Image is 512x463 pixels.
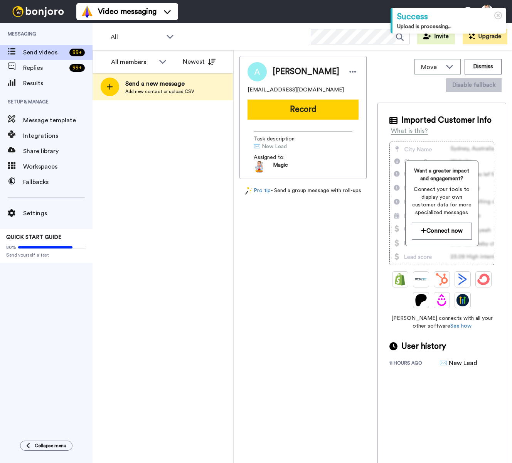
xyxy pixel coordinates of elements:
[245,187,271,195] a: Pro tip
[446,78,502,92] button: Disable fallback
[273,161,288,173] span: Magic
[394,273,406,286] img: Shopify
[23,116,93,125] span: Message template
[6,235,62,240] span: QUICK START GUIDE
[6,252,86,258] span: Send yourself a test
[23,209,93,218] span: Settings
[456,273,469,286] img: ActiveCampaign
[254,143,327,150] span: ✉️ New Lead
[245,187,252,195] img: magic-wand.svg
[389,314,494,330] span: [PERSON_NAME] connects with all your other software
[177,54,221,69] button: Newest
[415,273,427,286] img: Ontraport
[401,341,446,352] span: User history
[23,177,93,187] span: Fallbacks
[69,49,85,56] div: 99 +
[111,32,162,42] span: All
[412,186,472,216] span: Connect your tools to display your own customer data for more specialized messages
[35,443,66,449] span: Collapse menu
[6,244,16,250] span: 80%
[389,360,440,368] div: 11 hours ago
[23,147,93,156] span: Share library
[23,79,93,88] span: Results
[391,126,428,135] div: What is this?
[401,115,492,126] span: Imported Customer Info
[463,29,507,44] button: Upgrade
[254,135,308,143] span: Task description :
[477,273,490,286] img: ConvertKit
[125,79,194,88] span: Send a new message
[254,154,308,161] span: Assigned to:
[440,358,478,368] div: ✉️ New Lead
[450,323,472,329] a: See how
[421,63,442,72] span: Move
[456,294,469,306] img: GoHighLevel
[23,48,66,57] span: Send videos
[111,57,155,67] div: All members
[20,441,72,451] button: Collapse menu
[125,88,194,95] span: Add new contact or upload CSV
[415,294,427,306] img: Patreon
[417,29,455,44] button: Invite
[412,167,472,182] span: Want a greater impact and engagement?
[436,294,448,306] img: Drip
[273,66,339,78] span: [PERSON_NAME]
[436,273,448,286] img: Hubspot
[248,62,267,81] img: Image of Andrea Ulrich
[397,11,502,23] div: Success
[98,6,157,17] span: Video messaging
[23,131,93,140] span: Integrations
[412,223,472,239] button: Connect now
[9,6,67,17] img: bj-logo-header-white.svg
[248,86,344,94] span: [EMAIL_ADDRESS][DOMAIN_NAME]
[465,59,502,74] button: Dismiss
[239,187,367,195] div: - Send a group message with roll-ups
[23,162,93,171] span: Workspaces
[397,23,502,30] div: Upload is processing...
[81,5,93,18] img: vm-color.svg
[69,64,85,72] div: 99 +
[254,161,265,173] img: 15d1c799-1a2a-44da-886b-0dc1005ab79c-1524146106.jpg
[23,63,66,73] span: Replies
[248,100,359,120] button: Record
